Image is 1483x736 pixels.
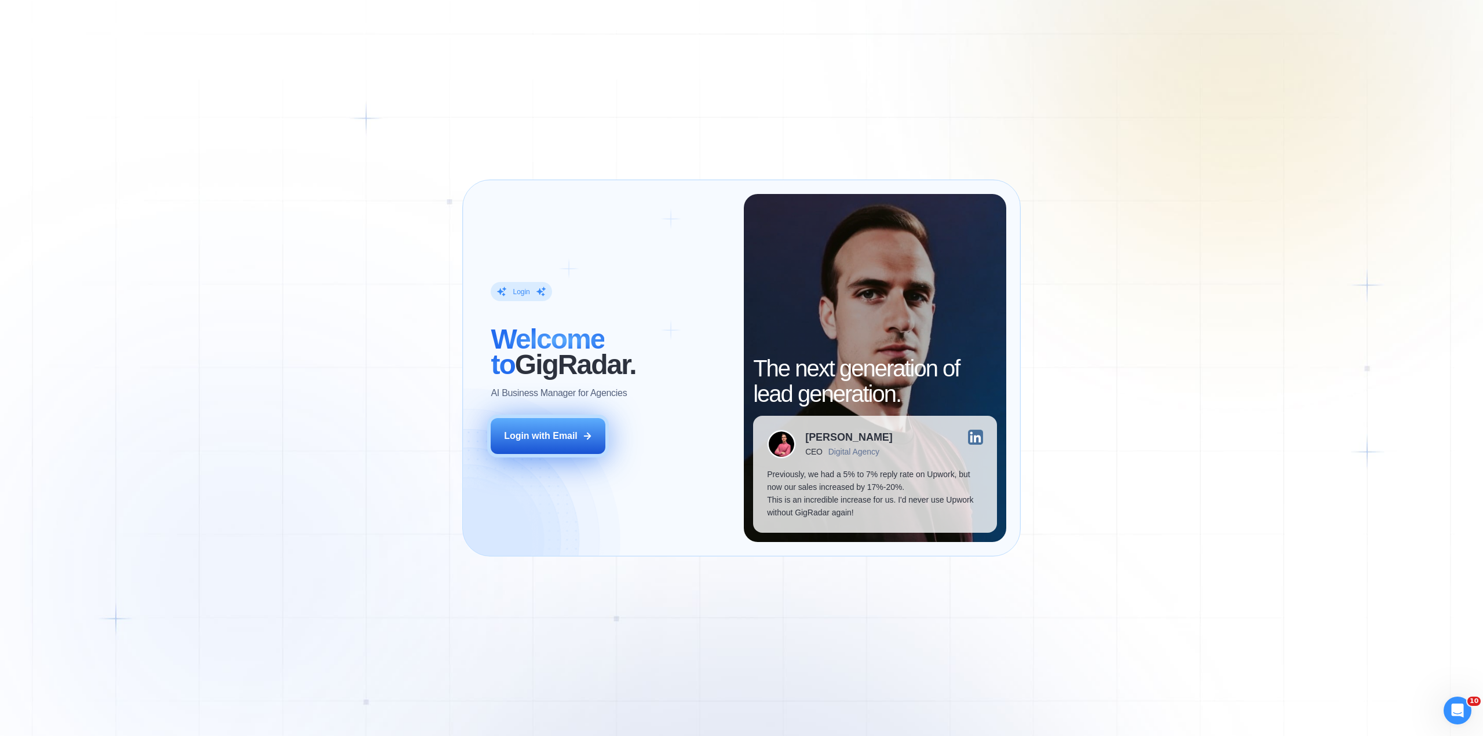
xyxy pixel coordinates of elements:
span: 10 [1467,697,1481,706]
p: Previously, we had a 5% to 7% reply rate on Upwork, but now our sales increased by 17%-20%. This ... [767,468,982,519]
div: Login with Email [504,430,578,442]
h2: The next generation of lead generation. [753,356,996,407]
h2: ‍ GigRadar. [491,327,730,378]
button: Login with Email [491,418,605,454]
iframe: Intercom live chat [1444,697,1471,724]
div: CEO [805,447,822,456]
div: Login [513,287,529,296]
span: Welcome to [491,324,604,380]
div: [PERSON_NAME] [805,432,893,442]
p: AI Business Manager for Agencies [491,387,627,400]
div: Digital Agency [828,447,879,456]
